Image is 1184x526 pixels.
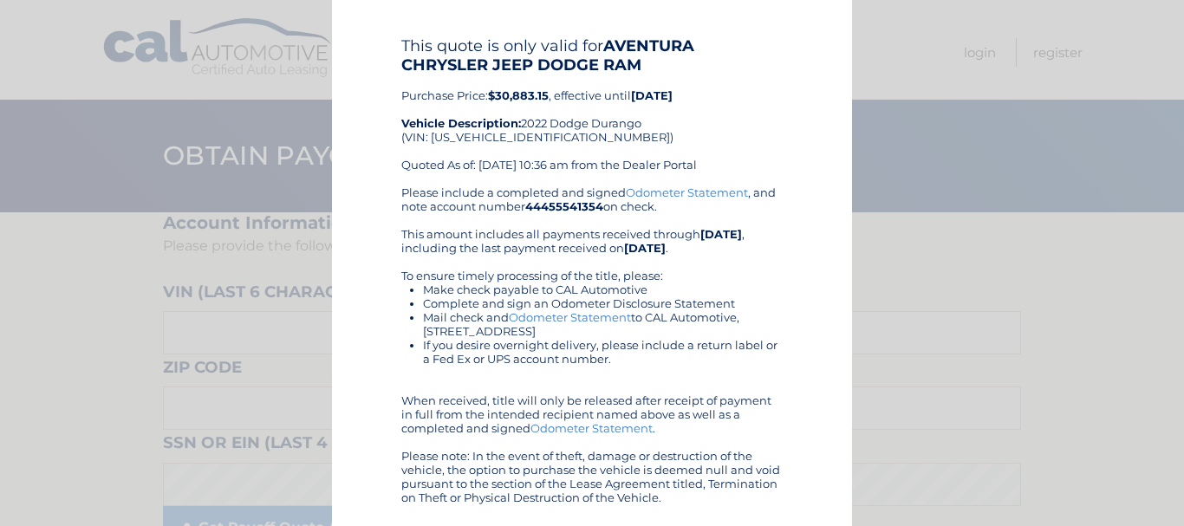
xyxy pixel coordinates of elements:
div: Please include a completed and signed , and note account number on check. This amount includes al... [401,185,783,504]
b: AVENTURA CHRYSLER JEEP DODGE RAM [401,36,694,75]
b: $30,883.15 [488,88,549,102]
li: Mail check and to CAL Automotive, [STREET_ADDRESS] [423,310,783,338]
h4: This quote is only valid for [401,36,783,75]
div: Purchase Price: , effective until 2022 Dodge Durango (VIN: [US_VEHICLE_IDENTIFICATION_NUMBER]) Qu... [401,36,783,185]
li: Make check payable to CAL Automotive [423,282,783,296]
li: Complete and sign an Odometer Disclosure Statement [423,296,783,310]
a: Odometer Statement [530,421,653,435]
strong: Vehicle Description: [401,116,521,130]
a: Odometer Statement [509,310,631,324]
b: 44455541354 [525,199,603,213]
a: Odometer Statement [626,185,748,199]
b: [DATE] [700,227,742,241]
b: [DATE] [624,241,666,255]
b: [DATE] [631,88,673,102]
li: If you desire overnight delivery, please include a return label or a Fed Ex or UPS account number. [423,338,783,366]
